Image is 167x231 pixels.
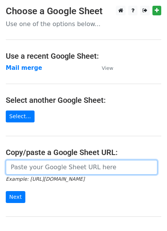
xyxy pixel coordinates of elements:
p: Use one of the options below... [6,20,161,28]
a: View [94,64,113,71]
small: Example: [URL][DOMAIN_NAME] [6,176,84,182]
h4: Copy/paste a Google Sheet URL: [6,148,161,157]
h4: Select another Google Sheet: [6,96,161,105]
input: Paste your Google Sheet URL here [6,160,157,175]
a: Select... [6,111,35,122]
h3: Choose a Google Sheet [6,6,161,17]
small: View [102,65,113,71]
h4: Use a recent Google Sheet: [6,51,161,61]
a: Mail merge [6,64,42,71]
input: Next [6,191,25,203]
